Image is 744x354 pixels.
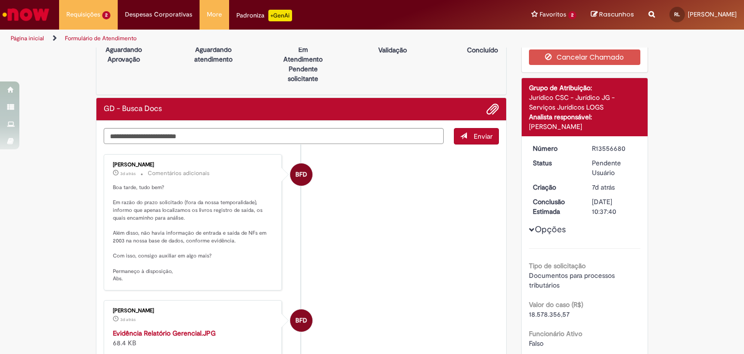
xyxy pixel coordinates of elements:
[529,339,543,348] span: Falso
[592,183,615,192] span: 7d atrás
[526,197,585,216] dt: Conclusão Estimada
[113,308,274,314] div: [PERSON_NAME]
[592,197,637,216] div: [DATE] 10:37:40
[529,271,617,290] span: Documentos para processos tributários
[295,309,307,332] span: BFD
[474,132,493,141] span: Enviar
[66,10,100,19] span: Requisições
[529,261,586,270] b: Tipo de solicitação
[279,45,326,64] p: Em Atendimento
[7,30,489,48] ul: Trilhas de página
[207,10,222,19] span: More
[529,83,641,93] div: Grupo de Atribuição:
[526,158,585,168] dt: Status
[113,329,216,338] a: Evidência Relatório Gerencial.JPG
[295,163,307,186] span: BFD
[674,11,680,17] span: RL
[290,309,312,332] div: Beatriz Florio De Jesus
[529,329,582,338] b: Funcionário Ativo
[104,105,162,113] h2: GD - Busca Docs Histórico de tíquete
[688,10,737,18] span: [PERSON_NAME]
[467,45,498,55] p: Concluído
[120,171,136,177] time: 26/09/2025 17:14:25
[526,144,585,153] dt: Número
[486,103,499,115] button: Adicionar anexos
[592,158,637,177] div: Pendente Usuário
[120,171,136,177] span: 3d atrás
[592,144,637,153] div: R13556680
[113,328,274,348] div: 68.4 KB
[104,128,444,145] textarea: Digite sua mensagem aqui...
[65,34,137,42] a: Formulário de Atendimento
[268,10,292,21] p: +GenAi
[120,317,136,322] span: 3d atrás
[148,169,210,177] small: Comentários adicionais
[190,45,237,64] p: Aguardando atendimento
[526,182,585,192] dt: Criação
[599,10,634,19] span: Rascunhos
[529,300,583,309] b: Valor do caso (R$)
[529,112,641,122] div: Analista responsável:
[100,45,147,64] p: Aguardando Aprovação
[236,10,292,21] div: Padroniza
[378,45,407,55] p: Validação
[1,5,51,24] img: ServiceNow
[11,34,44,42] a: Página inicial
[125,10,192,19] span: Despesas Corporativas
[290,163,312,186] div: Beatriz Florio De Jesus
[102,11,110,19] span: 2
[529,310,570,319] span: 18.578.356,57
[540,10,566,19] span: Favoritos
[529,93,641,112] div: Jurídico CSC - Jurídico JG - Serviços Jurídicos LOGS
[279,64,326,83] p: Pendente solicitante
[120,317,136,322] time: 26/09/2025 17:14:05
[454,128,499,145] button: Enviar
[592,182,637,192] div: 22/09/2025 17:37:37
[529,122,641,131] div: [PERSON_NAME]
[113,162,274,168] div: [PERSON_NAME]
[113,184,274,283] p: Boa tarde, tudo bem? Em razão do prazo solicitado (fora da nossa temporalidade), informo que apen...
[529,49,641,65] button: Cancelar Chamado
[591,10,634,19] a: Rascunhos
[568,11,576,19] span: 2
